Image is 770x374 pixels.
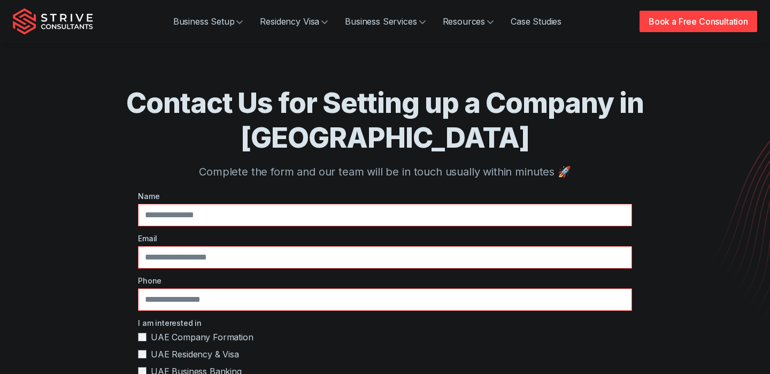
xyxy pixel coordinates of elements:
[151,331,253,344] span: UAE Company Formation
[151,348,239,361] span: UAE Residency & Visa
[138,317,632,329] label: I am interested in
[138,275,632,286] label: Phone
[56,164,714,180] p: Complete the form and our team will be in touch usually within minutes 🚀
[13,8,93,35] img: Strive Consultants
[336,11,434,32] a: Business Services
[138,333,147,341] input: UAE Company Formation
[434,11,503,32] a: Resources
[251,11,336,32] a: Residency Visa
[165,11,252,32] a: Business Setup
[138,233,632,244] label: Email
[138,190,632,202] label: Name
[640,11,757,32] a: Book a Free Consultation
[56,86,714,155] h1: Contact Us for Setting up a Company in [GEOGRAPHIC_DATA]
[138,350,147,358] input: UAE Residency & Visa
[502,11,570,32] a: Case Studies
